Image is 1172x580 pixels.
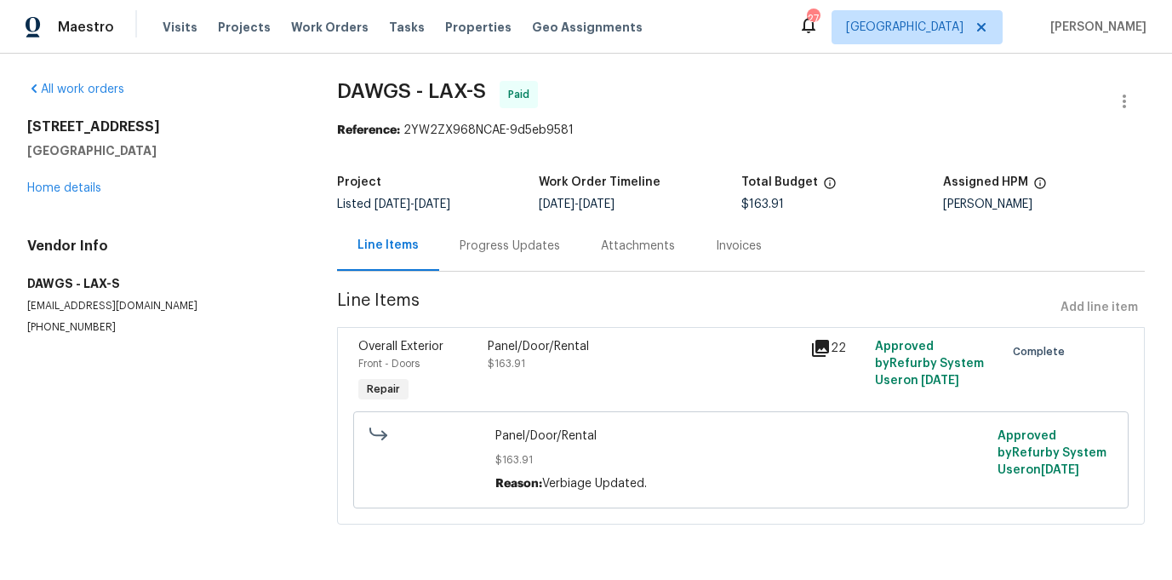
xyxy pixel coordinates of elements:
[1043,19,1146,36] span: [PERSON_NAME]
[337,198,450,210] span: Listed
[539,198,615,210] span: -
[1013,343,1072,360] span: Complete
[488,338,801,355] div: Panel/Door/Rental
[807,10,819,27] div: 27
[357,237,419,254] div: Line Items
[998,430,1106,476] span: Approved by Refurby System User on
[358,359,420,369] span: Front - Doors
[532,19,643,36] span: Geo Assignments
[579,198,615,210] span: [DATE]
[27,299,296,313] p: [EMAIL_ADDRESS][DOMAIN_NAME]
[445,19,512,36] span: Properties
[27,275,296,292] h5: DAWGS - LAX-S
[337,124,400,136] b: Reference:
[460,238,560,255] div: Progress Updates
[358,341,443,353] span: Overall Exterior
[943,198,1145,210] div: [PERSON_NAME]
[810,338,865,359] div: 22
[539,198,575,210] span: [DATE]
[337,122,1145,139] div: 2YW2ZX968NCAE-9d5eb9581
[360,381,407,398] span: Repair
[389,21,425,33] span: Tasks
[488,359,525,369] span: $163.91
[495,451,987,468] span: $163.91
[539,176,660,188] h5: Work Order Timeline
[601,238,675,255] div: Attachments
[823,176,837,198] span: The total cost of line items that have been proposed by Opendoor. This sum includes line items th...
[27,142,296,159] h5: [GEOGRAPHIC_DATA]
[27,238,296,255] h4: Vendor Info
[414,198,450,210] span: [DATE]
[291,19,369,36] span: Work Orders
[163,19,197,36] span: Visits
[741,176,818,188] h5: Total Budget
[508,86,536,103] span: Paid
[374,198,410,210] span: [DATE]
[542,478,647,490] span: Verbiage Updated.
[58,19,114,36] span: Maestro
[27,182,101,194] a: Home details
[374,198,450,210] span: -
[921,375,959,387] span: [DATE]
[337,176,381,188] h5: Project
[875,341,984,387] span: Approved by Refurby System User on
[495,428,987,445] span: Panel/Door/Rental
[846,19,963,36] span: [GEOGRAPHIC_DATA]
[218,19,271,36] span: Projects
[1041,464,1079,476] span: [DATE]
[337,81,486,101] span: DAWGS - LAX-S
[741,198,784,210] span: $163.91
[27,83,124,95] a: All work orders
[495,478,542,490] span: Reason:
[943,176,1028,188] h5: Assigned HPM
[716,238,762,255] div: Invoices
[27,118,296,135] h2: [STREET_ADDRESS]
[337,292,1054,324] span: Line Items
[1033,176,1047,198] span: The hpm assigned to this work order.
[27,320,296,335] p: [PHONE_NUMBER]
